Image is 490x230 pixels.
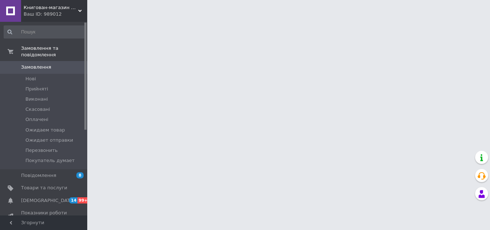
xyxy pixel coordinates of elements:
span: Прийняті [25,86,48,92]
span: Покупатель думает [25,157,75,164]
span: Оплачені [25,116,48,123]
span: Перезвонить [25,147,58,154]
span: Книгован-магазин для вчителів, вихователів, дітей та батьків [24,4,78,11]
span: 8 [76,172,84,178]
span: Ожидает отправки [25,137,73,144]
span: Ожидаем товар [25,127,65,133]
span: 99+ [77,197,89,203]
span: Нові [25,76,36,82]
span: Виконані [25,96,48,102]
input: Пошук [4,25,86,39]
div: Ваш ID: 989012 [24,11,87,17]
span: Замовлення та повідомлення [21,45,87,58]
span: Скасовані [25,106,50,113]
span: Повідомлення [21,172,56,179]
span: Замовлення [21,64,51,70]
span: Товари та послуги [21,185,67,191]
span: [DEMOGRAPHIC_DATA] [21,197,75,204]
span: 14 [69,197,77,203]
span: Показники роботи компанії [21,210,67,223]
